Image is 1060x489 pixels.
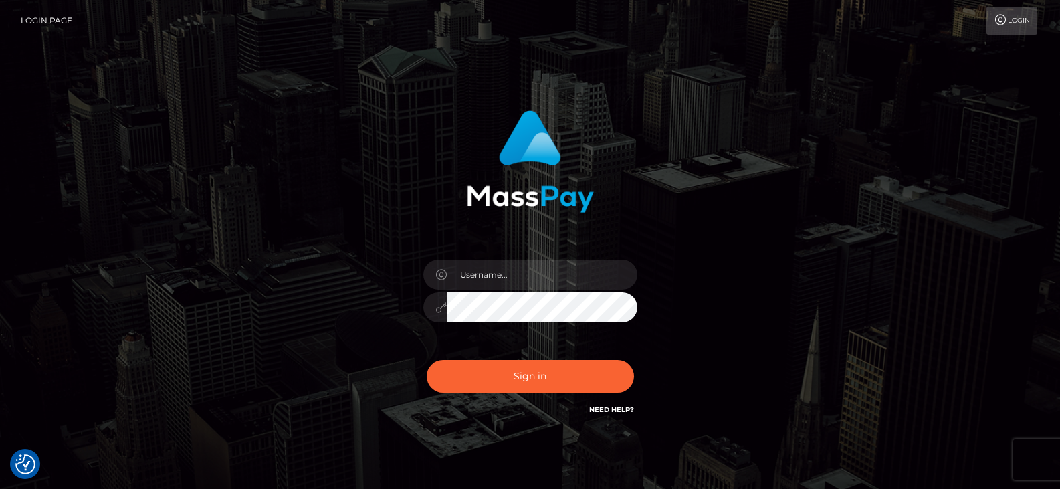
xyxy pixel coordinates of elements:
button: Consent Preferences [15,454,35,474]
img: MassPay Login [467,110,594,213]
a: Need Help? [589,405,634,414]
button: Sign in [427,360,634,393]
input: Username... [447,260,637,290]
a: Login [986,7,1037,35]
img: Revisit consent button [15,454,35,474]
a: Login Page [21,7,72,35]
